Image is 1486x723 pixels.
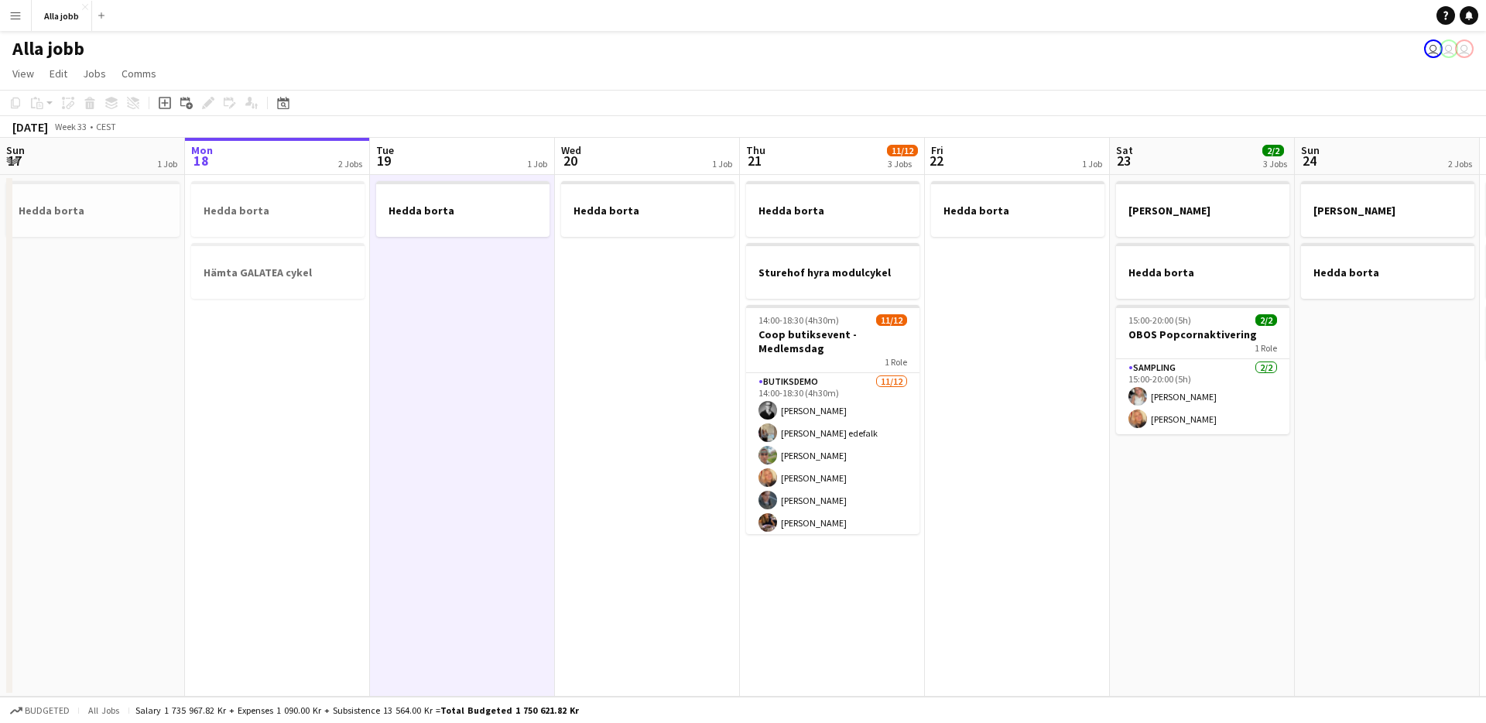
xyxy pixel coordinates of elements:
span: Budgeted [25,705,70,716]
span: 2/2 [1255,314,1277,326]
span: 19 [374,152,394,170]
div: 3 Jobs [1263,158,1287,170]
h3: Hedda borta [561,204,734,218]
app-job-card: Hedda borta [191,181,365,237]
app-job-card: Hämta GALATEA cykel [191,243,365,299]
div: Salary 1 735 967.82 kr + Expenses 1 090.00 kr + Subsistence 13 564.00 kr = [135,704,579,716]
span: 1 Role [885,356,907,368]
span: Sun [1301,143,1320,157]
span: Fri [931,143,943,157]
div: 1 Job [527,158,547,170]
span: 20 [559,152,581,170]
span: Comms [122,67,156,81]
h3: Hämta GALATEA cykel [191,266,365,279]
span: Thu [746,143,765,157]
h3: Hedda borta [191,204,365,218]
h3: OBOS Popcornaktivering [1116,327,1289,341]
app-user-avatar: August Löfgren [1440,39,1458,58]
app-job-card: Hedda borta [561,181,734,237]
h3: Coop butiksevent - Medlemsdag [746,327,919,355]
app-job-card: Hedda borta [931,181,1104,237]
span: 24 [1299,152,1320,170]
h3: Sturehof hyra modulcykel [746,266,919,279]
span: Week 33 [51,121,90,132]
a: View [6,63,40,84]
span: Wed [561,143,581,157]
div: 2 Jobs [338,158,362,170]
app-job-card: Sturehof hyra modulcykel [746,243,919,299]
a: Edit [43,63,74,84]
h3: Hedda borta [376,204,550,218]
span: Edit [50,67,67,81]
app-job-card: 14:00-18:30 (4h30m)11/12Coop butiksevent - Medlemsdag1 RoleButiksdemo11/1214:00-18:30 (4h30m)[PER... [746,305,919,534]
app-job-card: Hedda borta [6,181,180,237]
app-job-card: Hedda borta [1116,243,1289,299]
h3: Hedda borta [6,204,180,218]
a: Jobs [77,63,112,84]
span: 22 [929,152,943,170]
app-job-card: Hedda borta [1301,243,1474,299]
div: 1 Job [157,158,177,170]
span: 18 [189,152,213,170]
app-job-card: [PERSON_NAME] [1301,181,1474,237]
span: 23 [1114,152,1133,170]
button: Alla jobb [32,1,92,31]
span: View [12,67,34,81]
div: 1 Job [1082,158,1102,170]
app-job-card: [PERSON_NAME] [1116,181,1289,237]
span: Mon [191,143,213,157]
app-user-avatar: Stina Dahl [1455,39,1474,58]
span: All jobs [85,704,122,716]
h3: Hedda borta [746,204,919,218]
app-card-role: Butiksdemo11/1214:00-18:30 (4h30m)[PERSON_NAME][PERSON_NAME] edefalk[PERSON_NAME][PERSON_NAME][PE... [746,373,919,673]
button: Budgeted [8,702,72,719]
span: 2/2 [1262,145,1284,156]
span: 21 [744,152,765,170]
app-job-card: Hedda borta [746,181,919,237]
span: 1 Role [1255,342,1277,354]
div: [DATE] [12,119,48,135]
app-job-card: 15:00-20:00 (5h)2/2OBOS Popcornaktivering1 RoleSampling2/215:00-20:00 (5h)[PERSON_NAME][PERSON_NAME] [1116,305,1289,434]
h3: [PERSON_NAME] [1301,204,1474,218]
h1: Alla jobb [12,37,84,60]
span: 15:00-20:00 (5h) [1128,314,1191,326]
h3: Hedda borta [1301,266,1474,279]
app-job-card: Hedda borta [376,181,550,237]
span: 14:00-18:30 (4h30m) [758,314,839,326]
span: 17 [4,152,25,170]
a: Comms [115,63,163,84]
div: 2 Jobs [1448,158,1472,170]
h3: Hedda borta [1116,266,1289,279]
span: 11/12 [887,145,918,156]
app-card-role: Sampling2/215:00-20:00 (5h)[PERSON_NAME][PERSON_NAME] [1116,359,1289,434]
span: Jobs [83,67,106,81]
h3: [PERSON_NAME] [1116,204,1289,218]
div: 1 Job [712,158,732,170]
span: Total Budgeted 1 750 621.82 kr [440,704,579,716]
span: Sat [1116,143,1133,157]
span: Sun [6,143,25,157]
h3: Hedda borta [931,204,1104,218]
div: CEST [96,121,116,132]
div: 3 Jobs [888,158,917,170]
app-user-avatar: Emil Hasselberg [1424,39,1443,58]
span: 11/12 [876,314,907,326]
span: Tue [376,143,394,157]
